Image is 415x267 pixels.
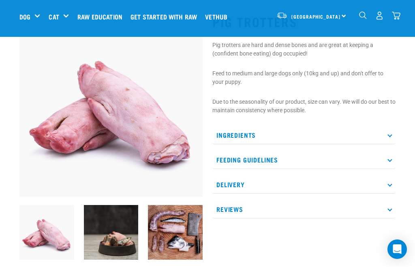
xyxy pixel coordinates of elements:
[212,151,396,169] p: Feeding Guidelines
[19,205,74,260] img: 1246 Pig Trotters 01
[212,69,396,86] p: Feed to medium and large dogs only (10kg and up) and don't offer to your puppy.
[291,15,340,18] span: [GEOGRAPHIC_DATA]
[49,12,59,21] a: Cat
[19,12,30,21] a: Dog
[203,0,233,33] a: Vethub
[212,126,396,144] p: Ingredients
[128,0,203,33] a: Get started with Raw
[212,175,396,194] p: Delivery
[19,14,203,197] img: 1246 Pig Trotters 01
[212,200,396,218] p: Reviews
[375,11,384,20] img: user.png
[75,0,128,33] a: Raw Education
[212,41,396,58] p: Pig trotters are hard and dense bones and are great at keeping a (confident bone eating) dog occu...
[84,205,139,260] img: Assortment Of Ingredients Including, Pilchards, Tripe And Trotter In Metal Pet Bowl
[276,12,287,19] img: van-moving.png
[387,239,407,259] div: Open Intercom Messenger
[212,98,396,115] p: Due to the seasonality of our product, size can vary. We will do our best to maintain consistency...
[392,11,400,20] img: home-icon@2x.png
[148,205,203,260] img: Salmon Head Turkey Neck Pilch Trotters Chick Neck
[359,11,367,19] img: home-icon-1@2x.png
